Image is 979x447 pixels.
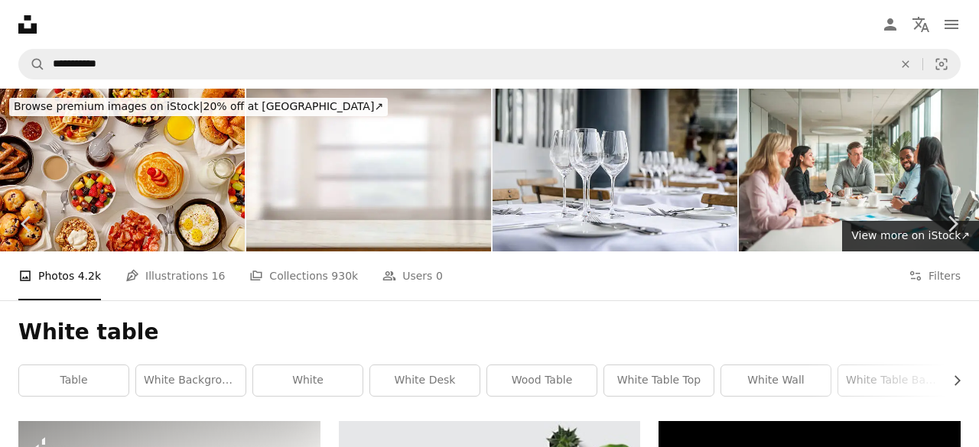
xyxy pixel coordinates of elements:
[370,365,480,396] a: white desk
[125,251,225,300] a: Illustrations 16
[18,15,37,34] a: Home — Unsplash
[889,50,922,79] button: Clear
[212,267,226,284] span: 16
[18,49,961,79] form: Find visuals sitewide
[909,251,961,300] button: Filters
[136,365,246,396] a: white background
[925,151,979,297] a: Next
[842,221,979,251] a: View more on iStock↗
[923,50,960,79] button: Visual search
[436,267,443,284] span: 0
[19,50,45,79] button: Search Unsplash
[331,267,358,284] span: 930k
[382,251,443,300] a: Users 0
[19,365,128,396] a: table
[838,365,948,396] a: white table background
[906,9,936,40] button: Language
[493,89,737,251] img: Empty table seen from side on terrace of restaurant
[943,365,961,396] button: scroll list to the right
[604,365,714,396] a: white table top
[253,365,363,396] a: white
[9,98,388,116] div: 20% off at [GEOGRAPHIC_DATA] ↗
[246,89,491,251] img: Empty Marble table top or marble counter in blurred empty office background.
[487,365,597,396] a: wood table
[721,365,831,396] a: white wall
[14,100,203,112] span: Browse premium images on iStock |
[18,319,961,346] h1: White table
[875,9,906,40] a: Log in / Sign up
[851,229,970,241] span: View more on iStock ↗
[249,251,358,300] a: Collections 930k
[936,9,967,40] button: Menu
